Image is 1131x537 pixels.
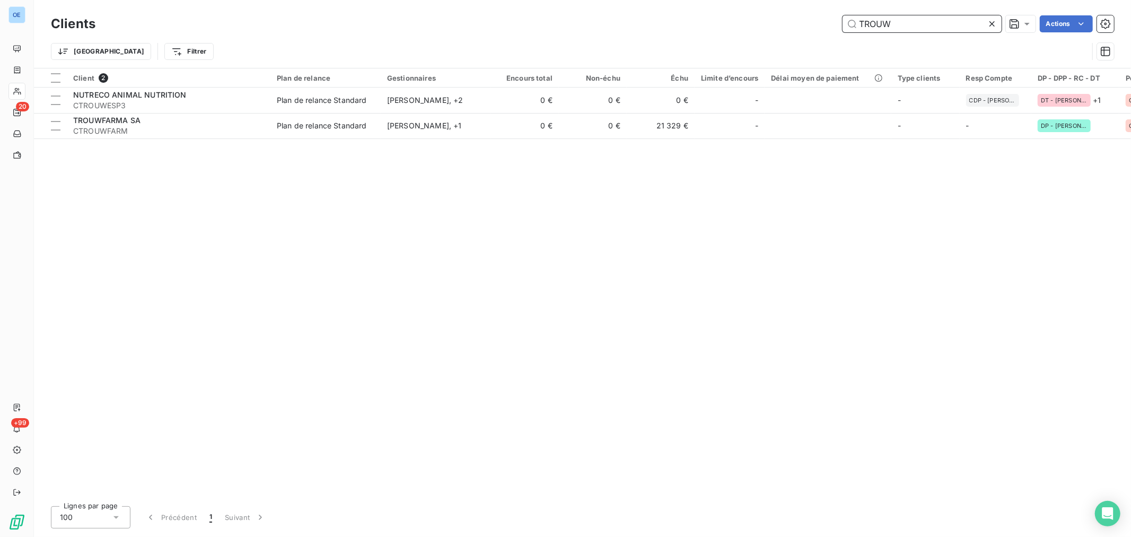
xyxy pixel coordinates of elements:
div: [PERSON_NAME] , + 1 [387,120,485,131]
div: Type clients [898,74,953,82]
span: - [898,96,901,105]
div: [PERSON_NAME] , + 2 [387,95,485,106]
span: NUTRECO ANIMAL NUTRITION [73,90,187,99]
div: Open Intercom Messenger [1095,501,1120,526]
img: Logo LeanPay [8,514,25,531]
span: TROUWFARMA SA [73,116,141,125]
td: 0 € [559,88,627,113]
div: Plan de relance Standard [277,120,367,131]
span: +99 [11,418,29,428]
div: Délai moyen de paiement [771,74,884,82]
div: DP - DPP - RC - DT [1038,74,1113,82]
span: - [898,121,901,130]
div: Gestionnaires [387,74,485,82]
span: Client [73,74,94,82]
div: Non-échu [565,74,620,82]
span: 100 [60,512,73,523]
span: CTROUWFARM [73,126,264,136]
span: + 1 [1093,94,1101,106]
button: Suivant [218,506,272,529]
input: Rechercher [843,15,1002,32]
div: Plan de relance Standard [277,95,367,106]
h3: Clients [51,14,95,33]
div: OE [8,6,25,23]
div: Resp Compte [966,74,1025,82]
td: 0 € [491,113,559,138]
div: Échu [633,74,688,82]
button: Filtrer [164,43,213,60]
span: - [755,120,758,131]
span: 20 [16,102,29,111]
span: 1 [209,512,212,523]
span: - [755,95,758,106]
button: Précédent [139,506,203,529]
div: Encours total [497,74,553,82]
td: 0 € [491,88,559,113]
div: Limite d’encours [701,74,758,82]
td: 0 € [559,113,627,138]
span: DP - [PERSON_NAME] [1041,123,1088,129]
span: - [966,121,969,130]
span: 2 [99,73,108,83]
div: Plan de relance [277,74,374,82]
td: 0 € [627,88,695,113]
span: DT - [PERSON_NAME] [1041,97,1088,103]
td: 21 329 € [627,113,695,138]
button: [GEOGRAPHIC_DATA] [51,43,151,60]
button: 1 [203,506,218,529]
button: Actions [1040,15,1093,32]
span: CTROUWESP3 [73,100,264,111]
span: CDP - [PERSON_NAME] [969,97,1016,103]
